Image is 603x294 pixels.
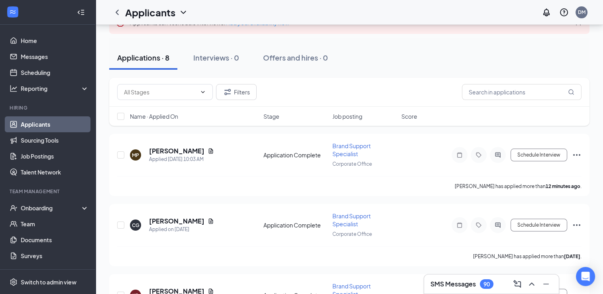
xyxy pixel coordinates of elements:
[179,8,188,17] svg: ChevronDown
[332,212,371,227] span: Brand Support Specialist
[21,204,82,212] div: Onboarding
[401,112,417,120] span: Score
[511,219,567,231] button: Schedule Interview
[132,222,139,229] div: CG
[149,217,204,225] h5: [PERSON_NAME]
[21,84,89,92] div: Reporting
[10,188,87,195] div: Team Management
[125,6,175,19] h1: Applicants
[216,84,257,100] button: Filter Filters
[525,278,538,290] button: ChevronUp
[455,183,581,190] p: [PERSON_NAME] has applied more than .
[474,222,483,228] svg: Tag
[493,222,503,228] svg: ActiveChat
[21,232,89,248] a: Documents
[21,49,89,65] a: Messages
[474,152,483,158] svg: Tag
[21,278,77,286] div: Switch to admin view
[511,278,524,290] button: ComposeMessage
[572,220,581,230] svg: Ellipses
[483,281,490,288] div: 90
[332,231,372,237] span: Corporate Office
[511,149,567,161] button: Schedule Interview
[455,152,464,158] svg: Note
[541,279,551,289] svg: Minimize
[576,267,595,286] div: Open Intercom Messenger
[559,8,569,17] svg: QuestionInfo
[10,278,18,286] svg: Settings
[149,155,214,163] div: Applied [DATE] 10:03 AM
[21,164,89,180] a: Talent Network
[572,150,581,160] svg: Ellipses
[332,112,362,120] span: Job posting
[21,65,89,80] a: Scheduling
[546,183,580,189] b: 12 minutes ago
[193,53,239,63] div: Interviews · 0
[10,104,87,111] div: Hiring
[132,152,139,159] div: MP
[513,279,522,289] svg: ComposeMessage
[200,89,206,95] svg: ChevronDown
[568,89,574,95] svg: MagnifyingGlass
[263,221,328,229] div: Application Complete
[263,151,328,159] div: Application Complete
[21,132,89,148] a: Sourcing Tools
[21,33,89,49] a: Home
[223,87,232,97] svg: Filter
[124,88,196,96] input: All Stages
[493,152,503,158] svg: ActiveChat
[332,142,371,157] span: Brand Support Specialist
[117,53,169,63] div: Applications · 8
[208,218,214,224] svg: Document
[21,248,89,264] a: Surveys
[455,222,464,228] svg: Note
[130,112,178,120] span: Name · Applied On
[578,9,585,16] div: DM
[77,8,85,16] svg: Collapse
[10,84,18,92] svg: Analysis
[540,278,552,290] button: Minimize
[208,148,214,154] svg: Document
[21,216,89,232] a: Team
[263,53,328,63] div: Offers and hires · 0
[21,148,89,164] a: Job Postings
[430,280,476,288] h3: SMS Messages
[542,8,551,17] svg: Notifications
[149,147,204,155] h5: [PERSON_NAME]
[263,112,279,120] span: Stage
[332,161,372,167] span: Corporate Office
[473,253,581,260] p: [PERSON_NAME] has applied more than .
[462,84,581,100] input: Search in applications
[10,204,18,212] svg: UserCheck
[21,116,89,132] a: Applicants
[149,225,214,233] div: Applied on [DATE]
[527,279,536,289] svg: ChevronUp
[564,253,580,259] b: [DATE]
[9,8,17,16] svg: WorkstreamLogo
[112,8,122,17] svg: ChevronLeft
